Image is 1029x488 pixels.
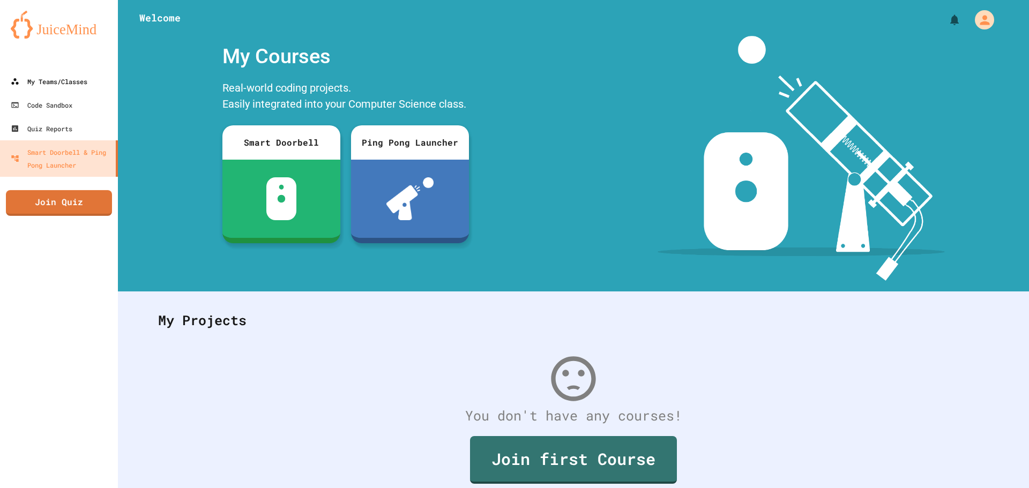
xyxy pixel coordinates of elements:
[11,122,72,135] div: Quiz Reports
[147,406,1000,426] div: You don't have any courses!
[217,77,474,117] div: Real-world coding projects. Easily integrated into your Computer Science class.
[11,75,87,88] div: My Teams/Classes
[386,177,434,220] img: ppl-with-ball.png
[658,36,945,281] img: banner-image-my-projects.png
[964,7,997,32] div: My Account
[351,125,469,160] div: Ping Pong Launcher
[470,436,677,484] a: Join first Course
[11,146,111,171] div: Smart Doorbell & Ping Pong Launcher
[266,177,297,220] img: sdb-white.svg
[11,11,107,39] img: logo-orange.svg
[217,36,474,77] div: My Courses
[928,11,964,29] div: My Notifications
[6,190,112,216] a: Join Quiz
[222,125,340,160] div: Smart Doorbell
[147,299,1000,341] div: My Projects
[11,99,72,111] div: Code Sandbox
